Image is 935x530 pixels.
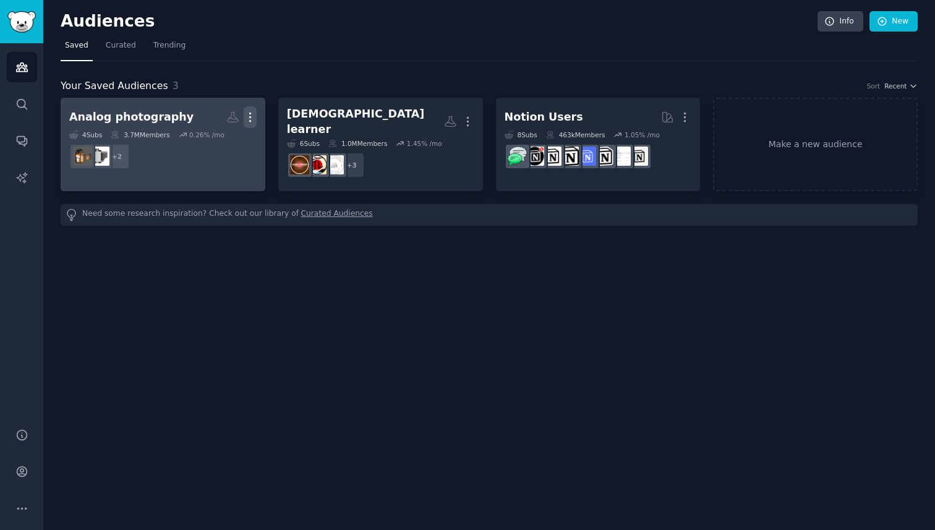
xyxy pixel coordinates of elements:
[625,130,660,139] div: 1.05 % /mo
[339,152,365,178] div: + 3
[867,82,881,90] div: Sort
[287,139,320,148] div: 6 Sub s
[111,130,169,139] div: 3.7M Members
[61,204,918,226] div: Need some research inspiration? Check out our library of
[61,98,265,191] a: Analog photography4Subs3.7MMembers0.26% /mo+2analogAnalogCommunity
[713,98,918,191] a: Make a new audience
[104,143,130,169] div: + 2
[106,40,136,51] span: Curated
[629,147,648,166] img: Notion
[577,147,596,166] img: FreeNotionTemplates
[884,82,907,90] span: Recent
[505,130,537,139] div: 8 Sub s
[612,147,631,166] img: Notiontemplates
[69,109,194,125] div: Analog photography
[301,208,373,221] a: Curated Audiences
[542,147,561,166] img: AskNotion
[153,40,186,51] span: Trending
[101,36,140,61] a: Curated
[594,147,613,166] img: notioncreations
[61,79,168,94] span: Your Saved Audiences
[61,12,818,32] h2: Audiences
[884,82,918,90] button: Recent
[325,155,344,174] img: KanjiConnections
[287,106,444,137] div: [DEMOGRAPHIC_DATA] learner
[189,130,224,139] div: 0.26 % /mo
[73,147,92,166] img: AnalogCommunity
[149,36,190,61] a: Trending
[61,36,93,61] a: Saved
[328,139,387,148] div: 1.0M Members
[69,130,102,139] div: 4 Sub s
[869,11,918,32] a: New
[65,40,88,51] span: Saved
[407,139,442,148] div: 1.45 % /mo
[505,109,583,125] div: Notion Users
[525,147,544,166] img: BestNotionTemplates
[307,155,327,174] img: Japaneselanguage
[173,80,179,92] span: 3
[560,147,579,166] img: NotionGeeks
[818,11,863,32] a: Info
[90,147,109,166] img: analog
[278,98,483,191] a: [DEMOGRAPHIC_DATA] learner6Subs1.0MMembers1.45% /mo+3KanjiConnectionsJapaneselanguageLearnJapanese
[7,11,36,33] img: GummySearch logo
[508,147,527,166] img: NotionPromote
[546,130,605,139] div: 463k Members
[290,155,309,174] img: LearnJapanese
[496,98,701,191] a: Notion Users8Subs463kMembers1.05% /moNotionNotiontemplatesnotioncreationsFreeNotionTemplatesNotio...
